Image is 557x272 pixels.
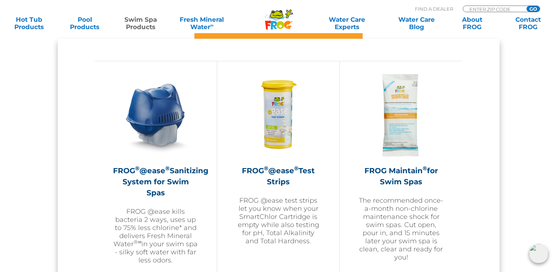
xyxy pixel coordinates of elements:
[236,165,321,187] h2: FROG @ease Test Strips
[526,6,540,12] input: GO
[312,16,382,31] a: Water CareExperts
[358,165,444,187] h2: FROG Maintain for Swim Spas
[236,72,321,264] a: FROG®@ease®Test StripsFROG @ease test strips let you know when your SmartChlor Cartridge is empty...
[134,239,141,245] sup: ®∞
[423,165,427,172] sup: ®
[210,22,214,28] sup: ∞
[113,72,198,264] a: FROG®@ease®Sanitizing System for Swim SpasFROG @ease kills bacteria 2 ways, uses up to 75% less c...
[395,16,438,31] a: Water CareBlog
[113,208,198,264] p: FROG @ease kills bacteria 2 ways, uses up to 75% less chlorine* and delivers Fresh Mineral Water ...
[451,16,494,31] a: AboutFROG
[358,72,444,264] a: FROG Maintain®for Swim SpasThe recommended once-a-month non-chlorine maintenance shock for swim s...
[415,6,453,12] p: Find A Dealer
[264,165,268,172] sup: ®
[236,72,321,158] img: FROG-@ease-TS-Bottle-300x300.png
[63,16,107,31] a: PoolProducts
[113,165,198,198] h2: FROG @ease Sanitizing System for Swim Spas
[113,72,198,158] img: ss-@ease-hero-300x300.png
[7,16,51,31] a: Hot TubProducts
[469,6,518,12] input: Zip Code Form
[359,72,444,158] img: ss-maintain-hero-300x300.png
[236,196,321,245] p: FROG @ease test strips let you know when your SmartChlor Cartridge is empty while also testing fo...
[529,244,548,263] img: openIcon
[119,16,162,31] a: Swim SpaProducts
[358,196,444,261] p: The recommended once-a-month non-chlorine maintenance shock for swim spas. Cut open, pour in, and...
[506,16,550,31] a: ContactFROG
[135,165,140,172] sup: ®
[175,16,229,31] a: Fresh MineralWater∞
[165,165,170,172] sup: ®
[294,165,299,172] sup: ®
